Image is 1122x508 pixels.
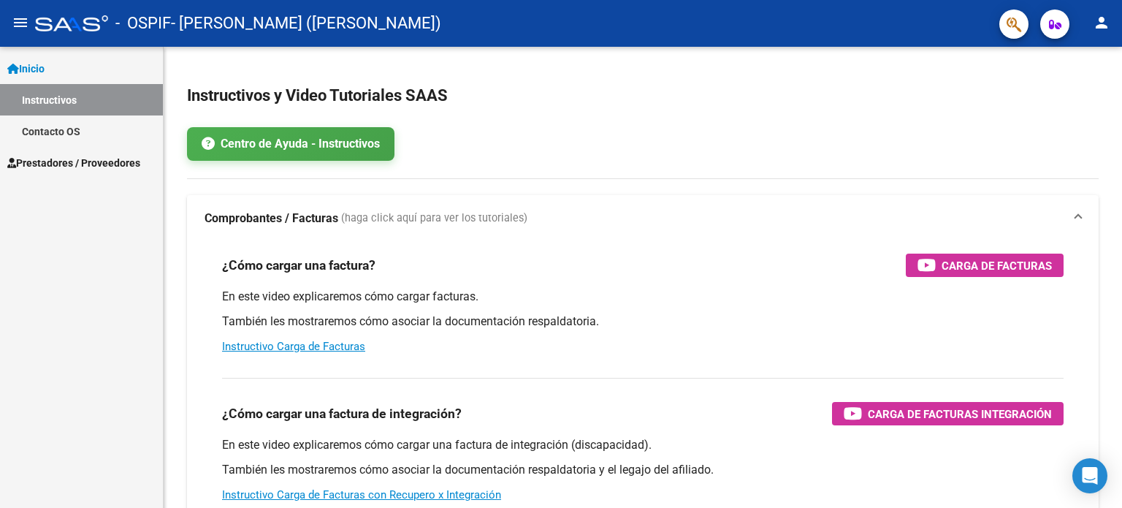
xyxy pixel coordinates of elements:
p: En este video explicaremos cómo cargar una factura de integración (discapacidad). [222,437,1064,453]
button: Carga de Facturas [906,254,1064,277]
span: - OSPIF [115,7,171,39]
h3: ¿Cómo cargar una factura? [222,255,375,276]
span: Carga de Facturas [942,257,1052,275]
span: Carga de Facturas Integración [868,405,1052,423]
p: En este video explicaremos cómo cargar facturas. [222,289,1064,305]
h3: ¿Cómo cargar una factura de integración? [222,403,462,424]
p: También les mostraremos cómo asociar la documentación respaldatoria. [222,314,1064,330]
a: Instructivo Carga de Facturas con Recupero x Integración [222,488,501,501]
span: Prestadores / Proveedores [7,155,140,171]
a: Centro de Ayuda - Instructivos [187,127,394,161]
span: (haga click aquí para ver los tutoriales) [341,211,527,227]
p: También les mostraremos cómo asociar la documentación respaldatoria y el legajo del afiliado. [222,462,1064,478]
mat-expansion-panel-header: Comprobantes / Facturas (haga click aquí para ver los tutoriales) [187,195,1099,242]
span: - [PERSON_NAME] ([PERSON_NAME]) [171,7,441,39]
mat-icon: person [1093,14,1110,31]
div: Open Intercom Messenger [1072,458,1107,493]
span: Inicio [7,61,45,77]
mat-icon: menu [12,14,29,31]
h2: Instructivos y Video Tutoriales SAAS [187,82,1099,110]
strong: Comprobantes / Facturas [205,211,338,227]
a: Instructivo Carga de Facturas [222,340,365,353]
button: Carga de Facturas Integración [832,402,1064,425]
